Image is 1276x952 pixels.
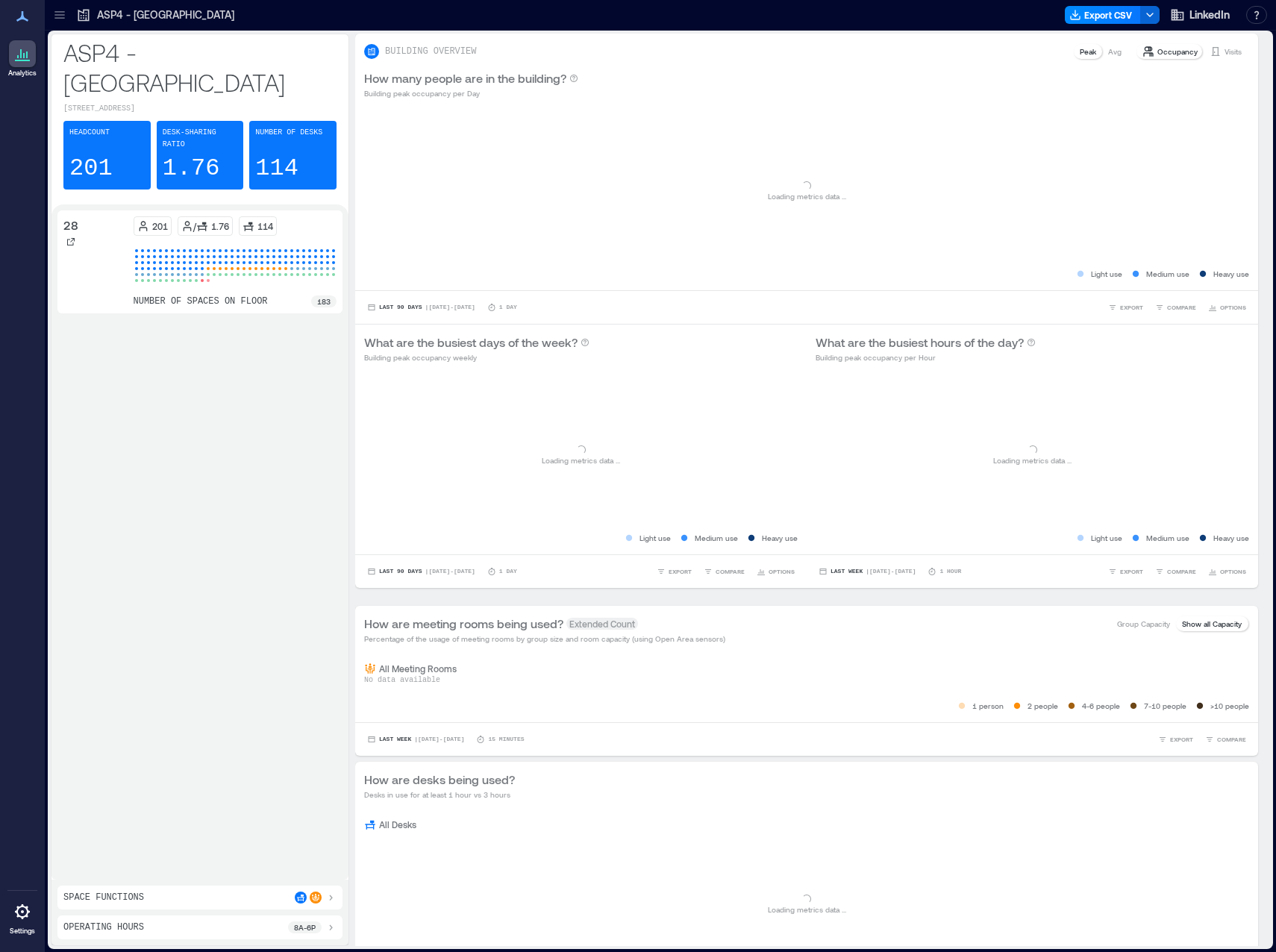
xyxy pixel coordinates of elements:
p: Headcount [69,127,110,139]
p: 1 Day [499,567,517,576]
p: Loading metrics data ... [993,454,1072,466]
span: COMPARE [716,567,745,576]
p: Avg [1108,46,1122,57]
p: What are the busiest hours of the day? [816,333,1024,351]
button: COMPARE [701,564,748,579]
p: Medium use [695,532,738,544]
p: Medium use [1146,268,1189,280]
button: Last 90 Days |[DATE]-[DATE] [364,300,478,315]
span: EXPORT [1170,735,1193,744]
p: 15 minutes [488,735,524,744]
p: How many people are in the building? [364,69,566,87]
p: Group Capacity [1117,618,1170,630]
p: number of spaces on floor [134,295,268,307]
p: No data available [364,674,1249,686]
button: EXPORT [1105,564,1146,579]
p: Heavy use [762,532,798,544]
p: BUILDING OVERVIEW [385,46,476,57]
span: OPTIONS [1220,567,1246,576]
button: COMPARE [1152,300,1199,315]
button: OPTIONS [754,564,798,579]
span: EXPORT [1120,303,1143,312]
span: OPTIONS [769,567,795,576]
p: 8a - 6p [294,921,316,933]
p: 1.76 [163,154,220,184]
p: 114 [257,220,273,232]
p: Building peak occupancy weekly [364,351,589,363]
span: COMPARE [1217,735,1246,744]
button: EXPORT [654,564,695,579]
button: Last Week |[DATE]-[DATE] [364,732,467,747]
p: / [193,220,196,232]
p: >10 people [1210,700,1249,712]
button: Export CSV [1065,6,1141,24]
p: Analytics [8,69,37,78]
p: What are the busiest days of the week? [364,333,578,351]
p: Loading metrics data ... [768,190,846,202]
a: Settings [4,894,40,940]
p: Light use [1091,268,1122,280]
span: EXPORT [669,567,692,576]
p: 201 [152,220,168,232]
button: Last Week |[DATE]-[DATE] [816,564,919,579]
p: 183 [317,295,331,307]
span: COMPARE [1167,567,1196,576]
p: Loading metrics data ... [768,904,846,915]
p: Medium use [1146,532,1189,544]
p: Desk-sharing ratio [163,127,238,151]
p: Light use [639,532,671,544]
p: Space Functions [63,892,144,904]
p: Occupancy [1157,46,1198,57]
button: COMPARE [1202,732,1249,747]
p: [STREET_ADDRESS] [63,103,337,115]
button: OPTIONS [1205,564,1249,579]
button: COMPARE [1152,564,1199,579]
p: Heavy use [1213,268,1249,280]
p: Number of Desks [255,127,322,139]
p: Building peak occupancy per Hour [816,351,1036,363]
p: 1 Day [499,303,517,312]
span: OPTIONS [1220,303,1246,312]
button: EXPORT [1155,732,1196,747]
span: LinkedIn [1189,7,1230,22]
p: Light use [1091,532,1122,544]
span: Extended Count [566,618,638,630]
p: 2 people [1028,700,1058,712]
a: Analytics [4,36,41,82]
p: 1.76 [211,220,229,232]
p: Building peak occupancy per Day [364,87,578,99]
button: OPTIONS [1205,300,1249,315]
p: Loading metrics data ... [542,454,620,466]
button: Last 90 Days |[DATE]-[DATE] [364,564,478,579]
p: 28 [63,216,78,234]
p: 4-6 people [1082,700,1120,712]
span: EXPORT [1120,567,1143,576]
p: 1 Hour [939,567,961,576]
p: 201 [69,154,113,184]
button: LinkedIn [1166,3,1234,27]
p: Desks in use for at least 1 hour vs 3 hours [364,789,515,801]
p: All Desks [379,818,416,830]
span: COMPARE [1167,303,1196,312]
p: How are desks being used? [364,771,515,789]
p: Visits [1225,46,1242,57]
p: Settings [10,927,35,936]
p: All Meeting Rooms [379,663,457,674]
p: Operating Hours [63,921,144,933]
p: Peak [1080,46,1096,57]
button: EXPORT [1105,300,1146,315]
p: 114 [255,154,298,184]
p: ASP4 - [GEOGRAPHIC_DATA] [97,7,234,22]
p: ASP4 - [GEOGRAPHIC_DATA] [63,37,337,97]
p: How are meeting rooms being used? [364,615,563,633]
p: 7-10 people [1144,700,1186,712]
p: Show all Capacity [1182,618,1242,630]
p: Percentage of the usage of meeting rooms by group size and room capacity (using Open Area sensors) [364,633,725,645]
p: 1 person [972,700,1004,712]
p: Heavy use [1213,532,1249,544]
